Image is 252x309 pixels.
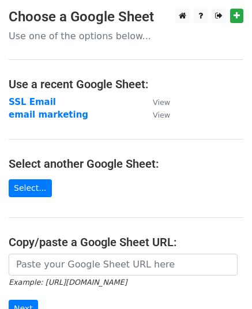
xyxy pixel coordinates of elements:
[9,110,88,120] a: email marketing
[9,30,243,42] p: Use one of the options below...
[141,97,170,107] a: View
[9,9,243,25] h3: Choose a Google Sheet
[9,157,243,171] h4: Select another Google Sheet:
[9,254,238,276] input: Paste your Google Sheet URL here
[153,98,170,107] small: View
[9,278,127,287] small: Example: [URL][DOMAIN_NAME]
[9,179,52,197] a: Select...
[9,97,56,107] a: SSL Email
[9,235,243,249] h4: Copy/paste a Google Sheet URL:
[141,110,170,120] a: View
[9,77,243,91] h4: Use a recent Google Sheet:
[153,111,170,119] small: View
